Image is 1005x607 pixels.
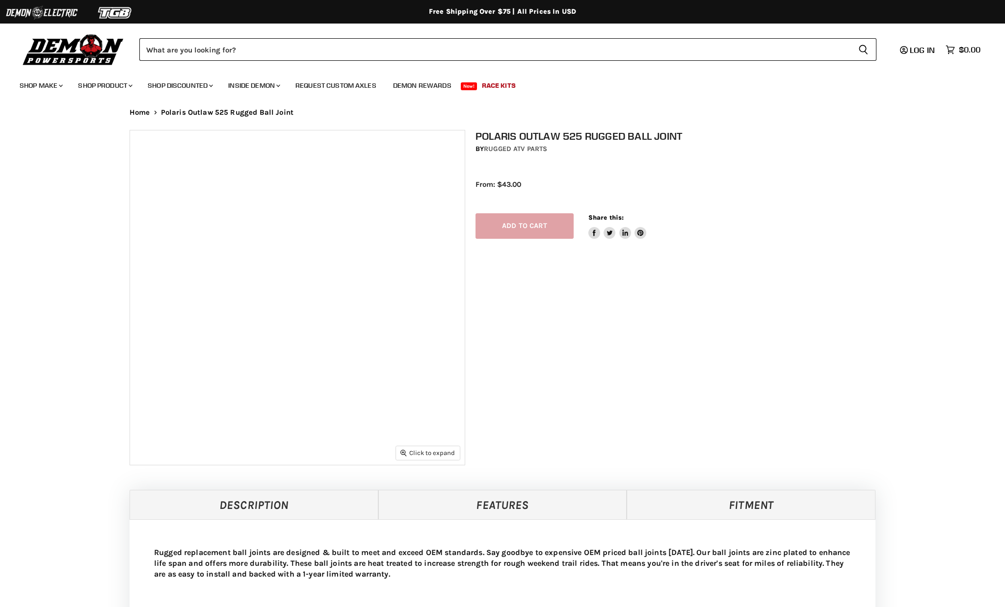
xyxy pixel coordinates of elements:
[941,43,985,57] a: $0.00
[378,490,627,519] a: Features
[475,76,523,96] a: Race Kits
[476,144,886,154] div: by
[140,76,219,96] a: Shop Discounted
[110,7,895,16] div: Free Shipping Over $75 | All Prices In USD
[130,490,378,519] a: Description
[288,76,384,96] a: Request Custom Axles
[896,46,941,54] a: Log in
[850,38,876,61] button: Search
[959,45,980,54] span: $0.00
[588,213,647,239] aside: Share this:
[588,214,624,221] span: Share this:
[110,108,895,117] nav: Breadcrumbs
[386,76,459,96] a: Demon Rewards
[5,3,79,22] img: Demon Electric Logo 2
[20,32,127,67] img: Demon Powersports
[12,72,978,96] ul: Main menu
[12,76,69,96] a: Shop Make
[154,547,851,580] p: Rugged replacement ball joints are designed & built to meet and exceed OEM standards. Say goodbye...
[461,82,477,90] span: New!
[161,108,293,117] span: Polaris Outlaw 525 Rugged Ball Joint
[400,449,455,456] span: Click to expand
[139,38,850,61] input: Search
[910,45,935,55] span: Log in
[627,490,875,519] a: Fitment
[221,76,286,96] a: Inside Demon
[130,108,150,117] a: Home
[71,76,138,96] a: Shop Product
[139,38,876,61] form: Product
[476,180,521,189] span: From: $43.00
[476,130,886,142] h1: Polaris Outlaw 525 Rugged Ball Joint
[484,145,547,153] a: Rugged ATV Parts
[396,446,460,459] button: Click to expand
[79,3,152,22] img: TGB Logo 2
